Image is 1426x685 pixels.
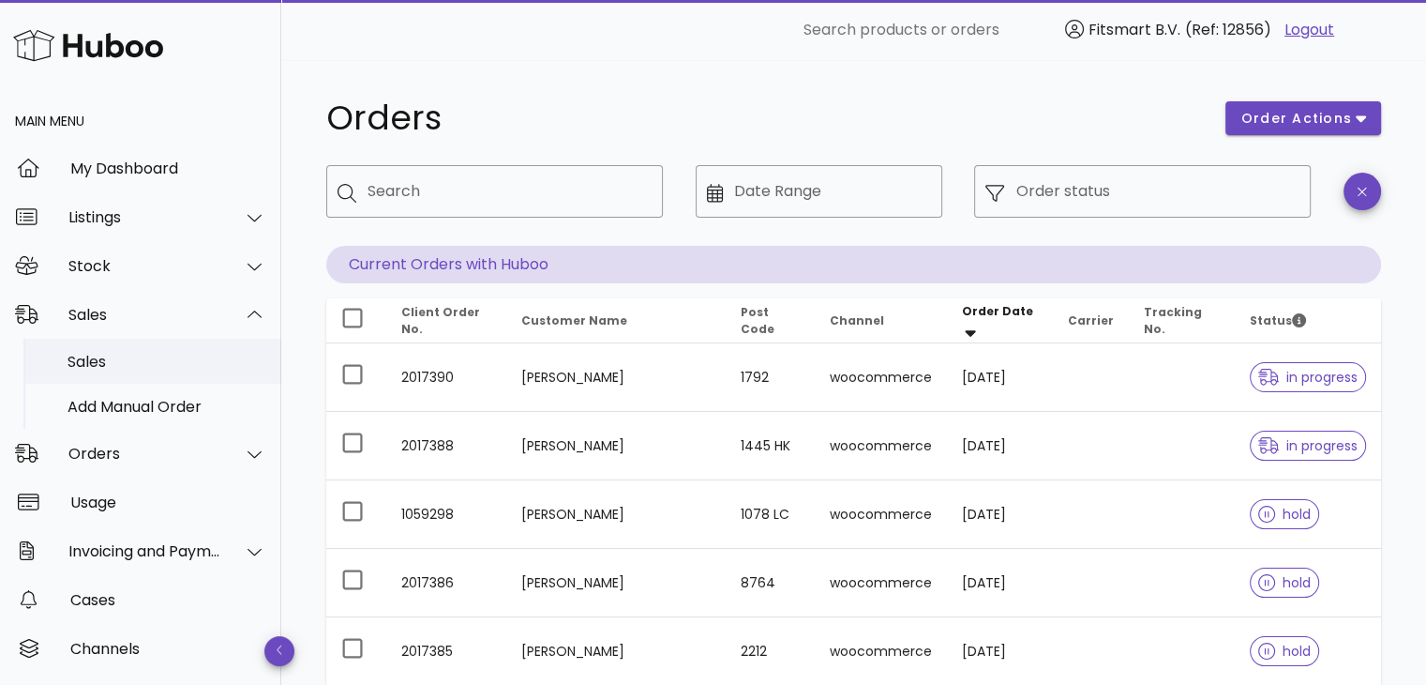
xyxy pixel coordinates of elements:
[326,101,1203,135] h1: Orders
[947,412,1054,480] td: [DATE]
[68,542,221,560] div: Invoicing and Payments
[506,298,727,343] th: Customer Name
[68,257,221,275] div: Stock
[1258,576,1311,589] span: hold
[68,208,221,226] div: Listings
[506,549,727,617] td: [PERSON_NAME]
[1284,19,1334,41] a: Logout
[962,303,1033,319] span: Order Date
[726,412,814,480] td: 1445 HK
[1053,298,1129,343] th: Carrier
[1258,645,1311,658] span: hold
[1258,439,1358,452] span: in progress
[726,343,814,412] td: 1792
[726,549,814,617] td: 8764
[68,398,266,416] div: Add Manual Order
[506,412,727,480] td: [PERSON_NAME]
[741,304,774,337] span: Post Code
[13,25,163,66] img: Huboo Logo
[947,549,1054,617] td: [DATE]
[326,246,1381,283] p: Current Orders with Huboo
[1068,312,1114,328] span: Carrier
[68,353,266,371] div: Sales
[521,312,627,328] span: Customer Name
[506,343,727,412] td: [PERSON_NAME]
[1258,508,1311,521] span: hold
[70,494,266,511] div: Usage
[815,343,947,412] td: woocommerce
[947,480,1054,549] td: [DATE]
[1258,371,1358,384] span: in progress
[1240,109,1353,129] span: order actions
[726,298,814,343] th: Post Code
[386,412,506,480] td: 2017388
[401,304,480,337] span: Client Order No.
[1225,101,1381,135] button: order actions
[386,343,506,412] td: 2017390
[815,480,947,549] td: woocommerce
[815,298,947,343] th: Channel
[726,480,814,549] td: 1078 LC
[1129,298,1235,343] th: Tracking No.
[68,306,221,324] div: Sales
[1185,19,1271,40] span: (Ref: 12856)
[70,591,266,609] div: Cases
[1144,304,1202,337] span: Tracking No.
[815,412,947,480] td: woocommerce
[386,480,506,549] td: 1059298
[1235,298,1381,343] th: Status
[830,312,884,328] span: Channel
[947,298,1054,343] th: Order Date: Sorted descending. Activate to remove sorting.
[386,298,506,343] th: Client Order No.
[70,160,266,177] div: My Dashboard
[506,480,727,549] td: [PERSON_NAME]
[68,445,221,463] div: Orders
[386,549,506,617] td: 2017386
[947,343,1054,412] td: [DATE]
[1250,312,1306,328] span: Status
[1088,19,1180,40] span: Fitsmart B.V.
[815,549,947,617] td: woocommerce
[70,640,266,658] div: Channels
